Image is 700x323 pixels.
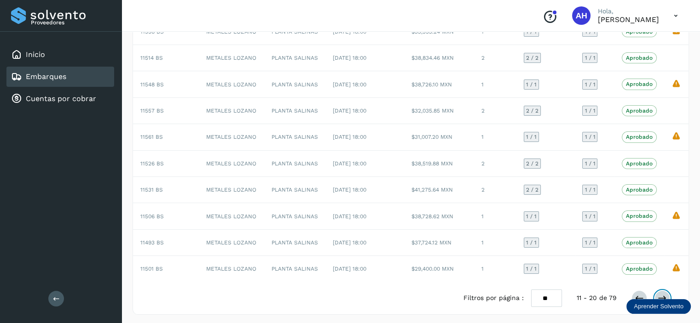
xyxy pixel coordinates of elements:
[199,151,264,177] td: METALES LOZANO
[199,45,264,71] td: METALES LOZANO
[264,98,325,124] td: PLANTA SALINAS
[6,67,114,87] div: Embarques
[199,177,264,203] td: METALES LOZANO
[26,50,45,59] a: Inicio
[626,108,653,114] p: Aprobado
[474,256,516,282] td: 1
[584,134,595,140] span: 1 / 1
[333,81,366,88] span: [DATE] 18:00
[140,28,164,35] span: 11558 BS
[199,71,264,97] td: METALES LOZANO
[526,266,537,272] span: 1 / 1
[6,89,114,109] div: Cuentas por cobrar
[264,203,325,229] td: PLANTA SALINAS
[140,108,164,114] span: 11557 BS
[526,29,537,34] span: 1 / 1
[634,303,683,310] p: Aprender Solvento
[199,230,264,256] td: METALES LOZANO
[333,134,366,140] span: [DATE] 18:00
[404,19,474,45] td: $33,553.24 MXN
[598,7,659,15] p: Hola,
[526,82,537,87] span: 1 / 1
[474,124,516,150] td: 1
[333,28,366,35] span: [DATE] 18:00
[626,55,653,61] p: Aprobado
[140,55,163,61] span: 11514 BS
[404,256,474,282] td: $29,400.00 MXN
[140,187,163,193] span: 11531 BS
[474,45,516,71] td: 2
[140,160,164,167] span: 11526 BS
[264,45,325,71] td: PLANTA SALINAS
[526,161,538,166] span: 2 / 2
[333,239,366,246] span: [DATE] 18:00
[577,293,617,303] span: 11 - 20 de 79
[404,203,474,229] td: $38,728.62 MXN
[463,293,524,303] span: Filtros por página :
[526,187,538,193] span: 2 / 2
[526,108,538,113] span: 2 / 2
[404,45,474,71] td: $38,834.46 MXN
[474,230,516,256] td: 1
[264,151,325,177] td: PLANTA SALINAS
[584,55,595,61] span: 1 / 1
[598,15,659,24] p: AZUCENA HERNANDEZ LOPEZ
[333,187,366,193] span: [DATE] 18:00
[404,71,474,97] td: $38,726.10 MXN
[474,177,516,203] td: 2
[584,187,595,193] span: 1 / 1
[584,108,595,113] span: 1 / 1
[333,213,366,220] span: [DATE] 18:00
[140,239,164,246] span: 11493 BS
[404,151,474,177] td: $38,519.88 MXN
[584,214,595,219] span: 1 / 1
[199,19,264,45] td: METALES LOZANO
[626,81,653,87] p: Aprobado
[264,19,325,45] td: PLANTA SALINAS
[333,266,366,272] span: [DATE] 18:00
[199,256,264,282] td: METALES LOZANO
[474,151,516,177] td: 2
[526,55,538,61] span: 2 / 2
[404,177,474,203] td: $41,275.64 MXN
[140,213,164,220] span: 11506 BS
[526,214,537,219] span: 1 / 1
[264,177,325,203] td: PLANTA SALINAS
[626,239,653,246] p: Aprobado
[584,82,595,87] span: 1 / 1
[26,72,66,81] a: Embarques
[626,213,653,219] p: Aprobado
[626,299,691,314] div: Aprender Solvento
[584,161,595,166] span: 1 / 1
[626,187,653,193] p: Aprobado
[199,98,264,124] td: METALES LOZANO
[26,94,96,103] a: Cuentas por cobrar
[584,29,595,34] span: 1 / 1
[404,230,474,256] td: $37,724.12 MXN
[264,71,325,97] td: PLANTA SALINAS
[474,203,516,229] td: 1
[626,134,653,140] p: Aprobado
[199,203,264,229] td: METALES LOZANO
[584,266,595,272] span: 1 / 1
[333,108,366,114] span: [DATE] 18:00
[404,124,474,150] td: $31,007.20 MXN
[474,19,516,45] td: 1
[626,160,653,167] p: Aprobado
[264,124,325,150] td: PLANTA SALINAS
[140,81,164,88] span: 11548 BS
[264,256,325,282] td: PLANTA SALINAS
[526,240,537,245] span: 1 / 1
[333,160,366,167] span: [DATE] 18:00
[199,124,264,150] td: METALES LOZANO
[526,134,537,140] span: 1 / 1
[474,98,516,124] td: 2
[264,230,325,256] td: PLANTA SALINAS
[333,55,366,61] span: [DATE] 18:00
[140,134,163,140] span: 11561 BS
[404,98,474,124] td: $32,035.85 MXN
[140,266,163,272] span: 11501 BS
[584,240,595,245] span: 1 / 1
[626,266,653,272] p: Aprobado
[474,71,516,97] td: 1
